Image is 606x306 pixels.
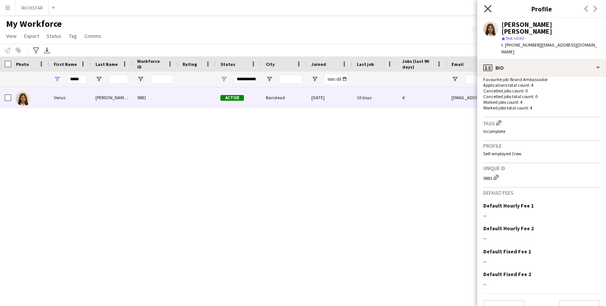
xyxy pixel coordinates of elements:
[91,87,133,108] div: [PERSON_NAME] [PERSON_NAME]
[54,61,77,67] span: First Name
[3,31,20,41] a: View
[66,31,80,41] a: Tag
[67,75,86,84] input: First Name Filter Input
[220,61,235,67] span: Status
[477,4,606,14] h3: Profile
[465,75,594,84] input: Email Filter Input
[21,31,42,41] a: Export
[483,212,600,219] div: --
[477,59,606,77] div: Bio
[261,87,307,108] div: Banstead
[483,202,534,209] h3: Default Hourly Fee 1
[483,173,600,181] div: 9881
[31,46,41,55] app-action-btn: Advanced filters
[398,87,447,108] div: 4
[483,165,600,172] h3: Unique ID
[483,142,600,149] h3: Profile
[447,87,598,108] div: [EMAIL_ADDRESS][DOMAIN_NAME]
[483,105,600,111] p: Worked jobs total count: 4
[357,61,374,67] span: Last job
[95,76,102,83] button: Open Filter Menu
[501,21,600,35] div: [PERSON_NAME] [PERSON_NAME]
[483,151,600,156] p: Self-employed Crew
[483,88,600,94] p: Cancelled jobs count: 0
[311,61,326,67] span: Joined
[483,271,531,278] h3: Default Fixed Fee 2
[483,99,600,105] p: Worked jobs count: 4
[325,75,348,84] input: Joined Filter Input
[137,76,144,83] button: Open Filter Menu
[483,82,600,88] p: Applications total count: 4
[81,31,105,41] a: Comms
[266,61,275,67] span: City
[16,0,49,15] button: ROCKSTAR
[54,76,61,83] button: Open Filter Menu
[501,42,597,55] span: | [EMAIL_ADDRESS][DOMAIN_NAME]
[69,33,77,39] span: Tag
[307,87,352,108] div: [DATE]
[483,235,600,242] div: --
[311,76,318,83] button: Open Filter Menu
[16,91,31,106] img: Venus Salehi Kolahi
[109,75,128,84] input: Last Name Filter Input
[266,76,273,83] button: Open Filter Menu
[24,33,39,39] span: Export
[16,61,29,67] span: Photo
[47,33,61,39] span: Status
[501,42,541,48] span: t. [PHONE_NUMBER]
[402,58,433,70] span: Jobs (last 90 days)
[483,119,600,127] h3: Tags
[183,61,197,67] span: Rating
[483,76,600,82] p: Favourite job: Brand Ambassador
[49,87,91,108] div: Venus
[352,87,398,108] div: 10 days
[42,46,52,55] app-action-btn: Export XLSX
[133,87,178,108] div: 9881
[84,33,102,39] span: Comms
[483,94,600,99] p: Cancelled jobs total count: 0
[506,35,524,41] span: Not rated
[44,31,64,41] a: Status
[451,61,464,67] span: Email
[483,281,600,287] div: --
[6,18,62,30] span: My Workforce
[220,95,244,101] span: Active
[483,248,531,255] h3: Default Fixed Fee 1
[483,258,600,265] div: --
[451,76,458,83] button: Open Filter Menu
[95,61,118,67] span: Last Name
[220,76,227,83] button: Open Filter Menu
[6,33,17,39] span: View
[137,58,164,70] span: Workforce ID
[483,225,534,232] h3: Default Hourly Fee 2
[280,75,302,84] input: City Filter Input
[483,128,600,134] p: Incomplete
[483,189,600,196] h3: Default fees
[151,75,173,84] input: Workforce ID Filter Input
